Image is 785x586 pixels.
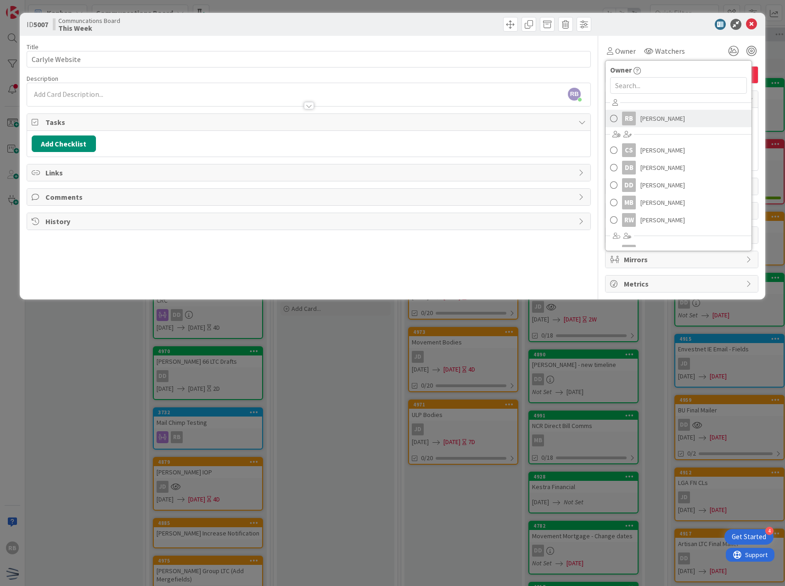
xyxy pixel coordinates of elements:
[610,64,632,75] span: Owner
[45,216,574,227] span: History
[27,43,39,51] label: Title
[27,74,58,83] span: Description
[606,141,751,159] a: CS[PERSON_NAME]
[732,532,766,541] div: Get Started
[58,24,120,32] b: This Week
[58,17,120,24] span: Communcations Board
[606,110,751,127] a: RB[PERSON_NAME]
[655,45,685,56] span: Watchers
[568,88,581,101] span: RB
[622,196,636,209] div: MB
[640,143,685,157] span: [PERSON_NAME]
[640,245,685,259] span: [PERSON_NAME]
[622,213,636,227] div: RW
[606,194,751,211] a: MB[PERSON_NAME]
[622,112,636,125] div: RB
[640,161,685,175] span: [PERSON_NAME]
[606,176,751,194] a: DD[PERSON_NAME]
[624,278,741,289] span: Metrics
[622,245,636,259] div: JD
[606,243,751,260] a: JD[PERSON_NAME]
[622,178,636,192] div: DD
[640,112,685,125] span: [PERSON_NAME]
[27,19,48,30] span: ID
[622,161,636,175] div: DB
[606,159,751,176] a: DB[PERSON_NAME]
[640,213,685,227] span: [PERSON_NAME]
[45,192,574,203] span: Comments
[610,77,747,94] input: Search...
[615,45,636,56] span: Owner
[19,1,42,12] span: Support
[622,143,636,157] div: CS
[45,167,574,178] span: Links
[640,178,685,192] span: [PERSON_NAME]
[640,196,685,209] span: [PERSON_NAME]
[34,20,48,29] b: 5007
[624,254,741,265] span: Mirrors
[724,529,774,545] div: Open Get Started checklist, remaining modules: 4
[765,527,774,535] div: 4
[45,117,574,128] span: Tasks
[32,135,96,152] button: Add Checklist
[606,211,751,229] a: RW[PERSON_NAME]
[27,51,591,68] input: type card name here...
